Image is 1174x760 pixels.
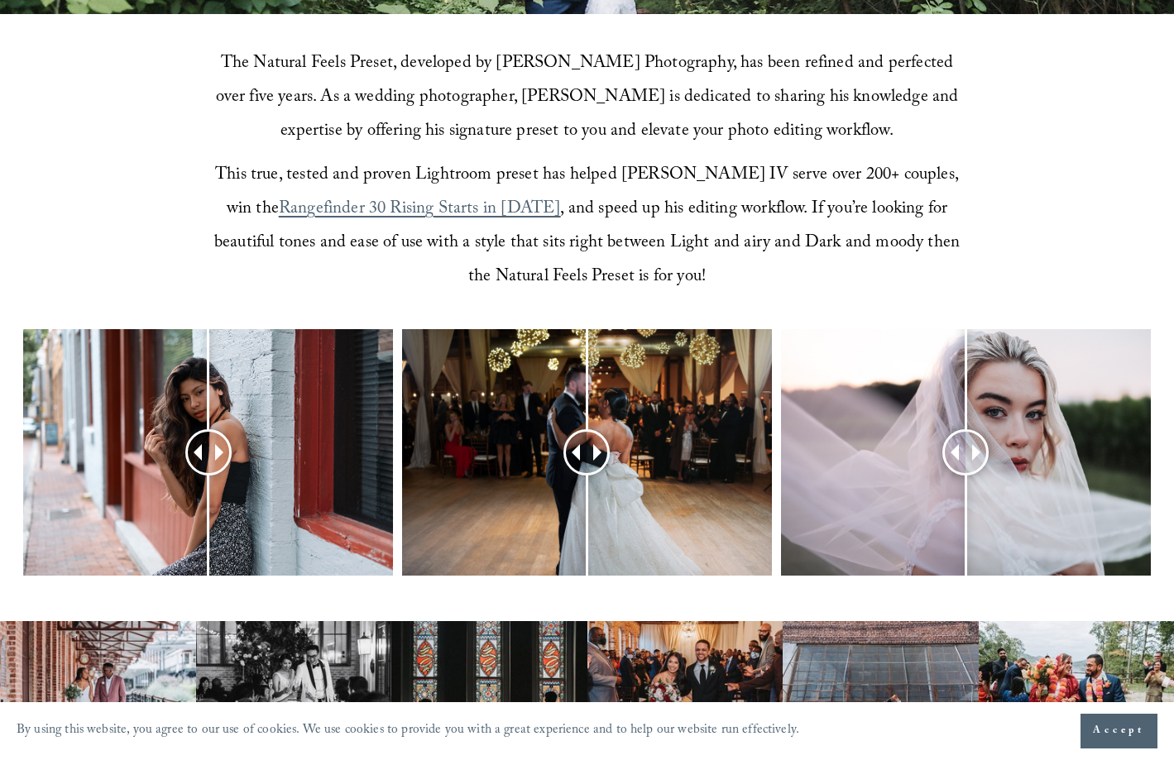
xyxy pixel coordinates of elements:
[214,195,964,292] span: , and speed up his editing workflow. If you’re looking for beautiful tones and ease of use with a...
[1081,714,1157,748] button: Accept
[216,50,963,146] span: The Natural Feels Preset, developed by [PERSON_NAME] Photography, has been refined and perfected ...
[17,719,799,744] p: By using this website, you agree to our use of cookies. We use cookies to provide you with a grea...
[215,161,963,224] span: This true, tested and proven Lightroom preset has helped [PERSON_NAME] IV serve over 200+ couples...
[1093,723,1145,739] span: Accept
[279,195,561,224] a: Rangefinder 30 Rising Starts in [DATE]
